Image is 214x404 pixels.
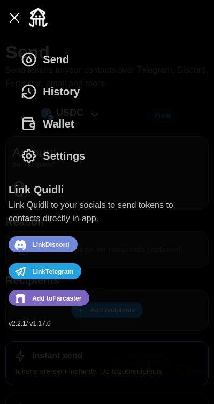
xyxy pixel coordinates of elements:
span: Send [43,44,69,75]
span: Add to Farcaster [32,291,81,305]
span: Link Telegram [32,265,73,279]
span: Link Discord [32,238,69,252]
button: Send [9,43,87,76]
button: Wallet [9,108,91,140]
span: Wallet [43,108,74,139]
button: Link Discord account [9,236,78,252]
button: Add to #7c65c1 [9,290,89,306]
h1: Link Quidli [9,183,64,197]
span: History [43,76,80,107]
span: Settings [43,140,85,171]
button: Link Telegram account [9,263,81,279]
img: Quidli [29,8,48,27]
p: v 2.2.1 / v 1.17.0 [9,319,205,328]
p: Link Quidli to your socials to send tokens to contacts directly in-app. [9,199,205,226]
button: History [9,76,97,108]
button: Settings [9,140,103,172]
